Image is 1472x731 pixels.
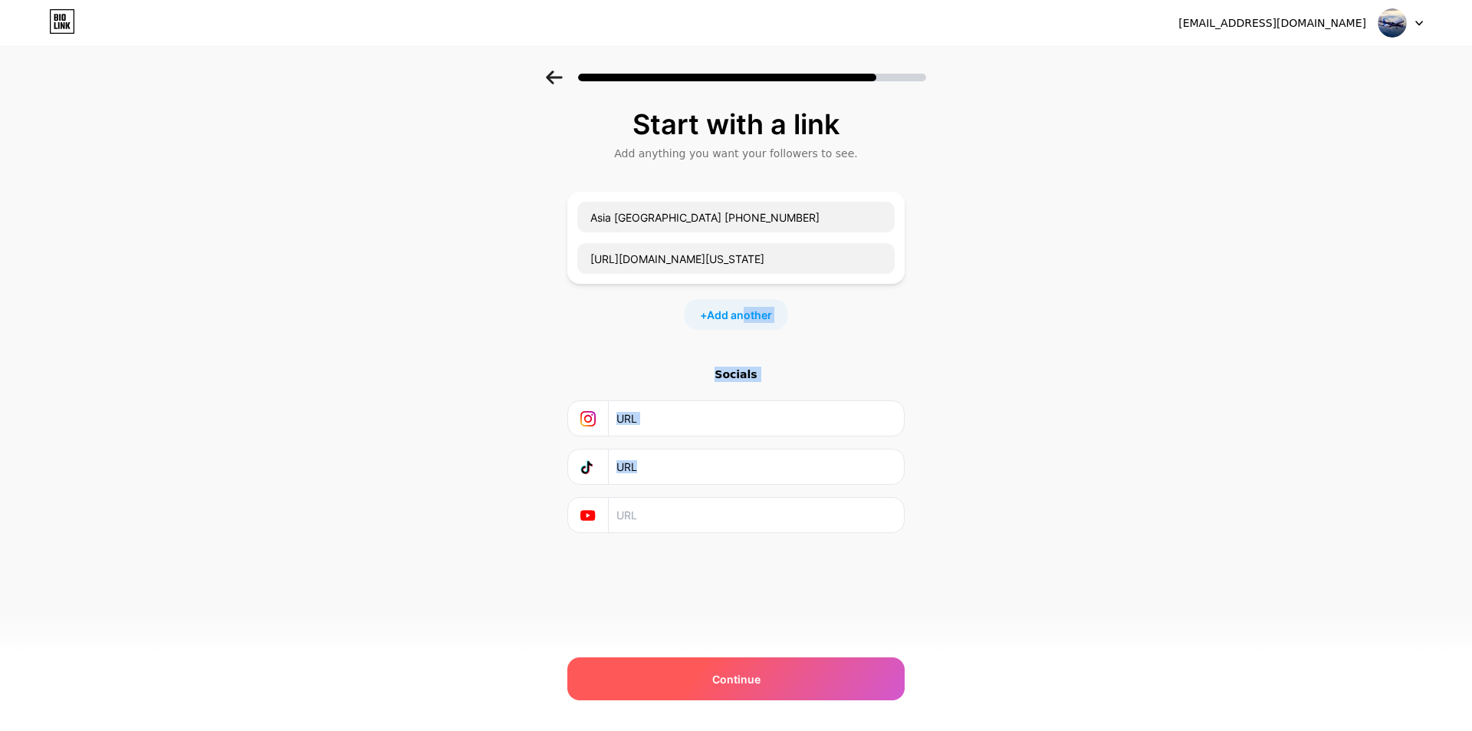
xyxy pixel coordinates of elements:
[616,498,895,532] input: URL
[712,671,761,687] span: Continue
[707,307,772,323] span: Add another
[685,299,787,330] div: +
[575,146,897,161] div: Add anything you want your followers to see.
[577,202,895,232] input: Link name
[616,449,895,484] input: URL
[577,243,895,274] input: URL
[567,367,905,382] div: Socials
[616,401,895,436] input: URL
[1378,8,1407,38] img: Nova Jonas
[575,109,897,140] div: Start with a link
[1178,15,1366,31] div: [EMAIL_ADDRESS][DOMAIN_NAME]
